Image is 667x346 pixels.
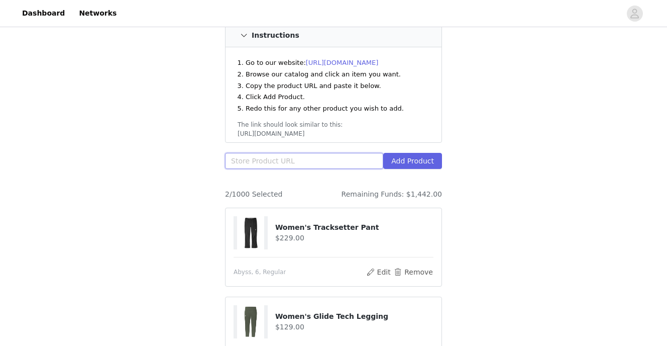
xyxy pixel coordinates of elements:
h4: Women's Tracksetter Pant [275,222,433,233]
img: Women's Tracksetter Pant [237,216,264,249]
button: Add Product [383,153,442,169]
h4: Instructions [252,32,299,40]
div: The link should look similar to this: [238,120,429,129]
button: Edit [366,266,391,278]
h4: Remaining Funds: $1,442.00 [342,189,442,200]
li: Go to our website: [246,58,424,68]
a: Dashboard [16,2,71,25]
div: avatar [630,6,639,22]
button: Remove [393,266,433,278]
h4: $229.00 [275,233,433,243]
li: Browse our catalog and click an item you want. [246,69,424,79]
a: [URL][DOMAIN_NAME] [306,59,379,66]
li: Click Add Product. [246,92,424,102]
li: Copy the product URL and paste it below. [246,81,424,91]
input: Store Product URL [225,153,383,169]
h4: 2/1000 Selected [225,189,282,200]
span: Abyss, 6, Regular [234,268,286,277]
h4: Women's Glide Tech Legging [275,311,433,322]
li: Redo this for any other product you wish to add. [246,104,424,114]
img: Women's Glide Tech Legging [237,305,264,338]
a: Networks [73,2,123,25]
h4: $129.00 [275,322,433,332]
div: [URL][DOMAIN_NAME] [238,129,429,138]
